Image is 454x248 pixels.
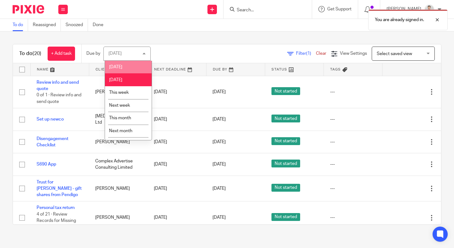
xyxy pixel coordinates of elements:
a: Reassigned [33,19,61,31]
span: [DATE] [212,117,226,121]
img: LinkedIn%20Profile.jpeg [424,4,434,14]
span: Tags [330,68,341,71]
span: 0 of 1 · Review info and send quote [37,93,81,104]
p: Due by [86,50,100,57]
div: --- [330,139,376,145]
a: Clear [316,51,326,56]
td: [DATE] [148,76,206,108]
span: Not started [271,137,300,145]
a: Trust for [PERSON_NAME] - gift shares from Pendigo [37,180,82,197]
div: --- [330,214,376,221]
h1: To do [19,50,41,57]
div: --- [330,116,376,122]
span: This week [109,90,129,95]
a: S690 App [37,162,56,166]
td: Complex Advertise Consulting Limited [89,153,148,176]
div: --- [330,185,376,192]
td: [DATE] [148,201,206,234]
div: --- [330,89,376,95]
div: --- [330,161,376,167]
span: 4 of 21 · Review Records for Missing Information [37,212,76,229]
a: + Add task [48,47,75,61]
span: Not started [271,184,300,192]
span: [DATE] [109,78,122,82]
td: [DATE] [148,131,206,153]
a: Personal tax return [37,206,75,210]
span: Not started [271,213,300,221]
span: [DATE] [212,186,226,191]
td: [PERSON_NAME] [89,176,148,201]
td: [PERSON_NAME] [89,201,148,234]
span: This month [109,116,131,120]
a: Done [93,19,108,31]
td: [DATE] [148,176,206,201]
img: Pixie [13,5,44,14]
a: To do [13,19,28,31]
span: Next week [109,103,130,108]
span: [DATE] [212,215,226,220]
td: [DATE] [148,153,206,176]
span: Select saved view [377,52,412,56]
a: Set up newco [37,117,64,121]
span: Not started [271,115,300,122]
a: Review info and send quote [37,80,79,91]
td: [PERSON_NAME] [89,131,148,153]
span: Not started [271,160,300,167]
span: [DATE] [212,140,226,144]
span: (20) [32,51,41,56]
span: Next month [109,129,132,133]
a: Snoozed [66,19,88,31]
span: [DATE] [212,90,226,94]
span: [DATE] [109,65,122,69]
td: [DATE] [148,108,206,131]
span: (1) [306,51,311,56]
span: [DATE] [212,162,226,166]
div: [DATE] [108,51,122,56]
span: Filter [296,51,316,56]
td: [MEDICAL_DATA] Ne Ltd [89,108,148,131]
span: View Settings [340,51,367,56]
a: Disengagement Checklist [37,137,68,147]
span: Not started [271,87,300,95]
p: You are already signed in. [375,17,424,23]
td: [PERSON_NAME] [89,76,148,108]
